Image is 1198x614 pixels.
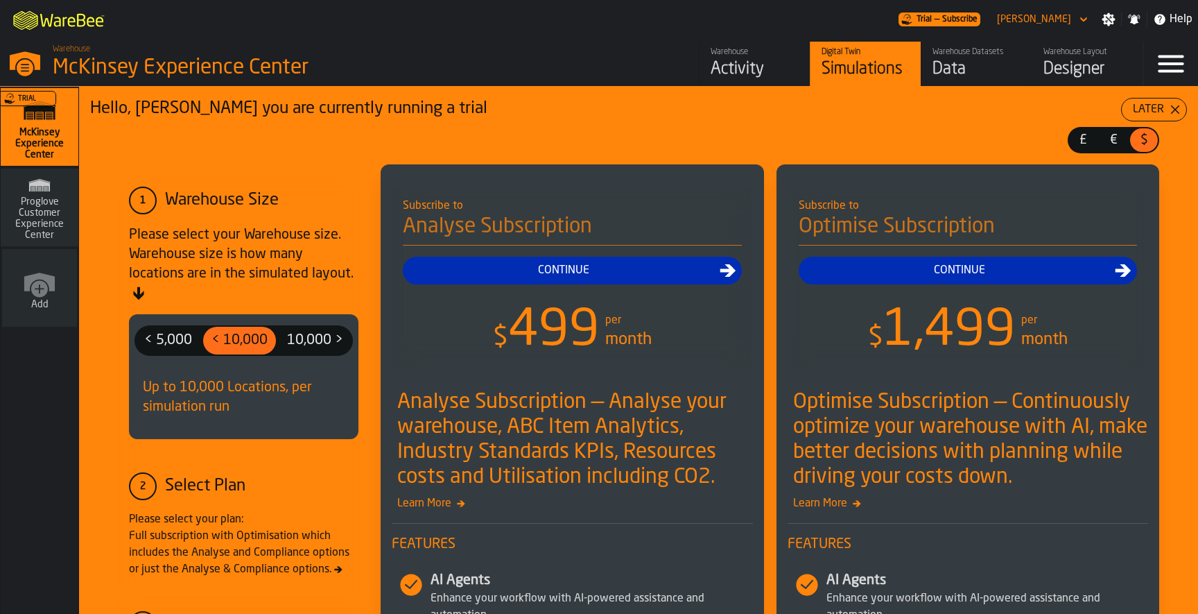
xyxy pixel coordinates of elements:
div: Menu Subscription [899,12,980,26]
button: button-Continue [799,257,1138,284]
a: link-to-/wh/i/99265d59-bd42-4a33-a5fd-483dee362034/feed/ [699,42,810,86]
span: Subscribe [942,15,978,24]
span: Add [31,299,49,310]
div: 2 [129,472,157,500]
div: DropdownMenuValue-Nikola Ajzenhamer [991,11,1091,28]
div: Hello, [PERSON_NAME] you are currently running a trial [90,98,1121,120]
div: Subscribe to [799,198,1138,214]
div: thumb [279,327,351,355]
div: Simulations [822,58,910,80]
div: Warehouse Layout [1043,47,1131,57]
div: month [605,329,652,351]
div: Optimise Subscription — Continuously optimize your warehouse with AI, make better decisions with ... [793,390,1149,490]
label: button-switch-multi-< 10,000 [202,325,277,356]
span: $ [493,324,508,352]
div: thumb [1100,128,1127,152]
div: Digital Twin [822,47,910,57]
span: Trial [18,95,36,103]
span: $ [868,324,883,352]
div: Warehouse Size [165,189,279,212]
div: Please select your Warehouse size. Warehouse size is how many locations are in the simulated layout. [129,225,358,303]
span: $ [1133,131,1155,149]
label: button-switch-multi-< 5,000 [134,325,202,356]
label: button-toggle-Menu [1143,42,1198,86]
div: Later [1127,101,1170,118]
div: per [1021,312,1037,329]
div: 1 [129,187,157,214]
span: € [1102,131,1125,149]
label: button-switch-multi-£ [1068,127,1098,153]
div: AI Agents [826,571,1149,590]
div: Continue [408,262,720,279]
div: Select Plan [165,475,245,497]
a: link-to-/wh/i/99265d59-bd42-4a33-a5fd-483dee362034/pricing/ [899,12,980,26]
span: Proglove Customer Experience Center [6,196,73,241]
div: AI Agents [431,571,753,590]
label: button-toggle-Settings [1096,12,1121,26]
button: button-Continue [403,257,742,284]
div: month [1021,329,1068,351]
div: Analyse Subscription — Analyse your warehouse, ABC Item Analytics, Industry Standards KPIs, Resou... [397,390,753,490]
button: button-Later [1121,98,1187,121]
label: button-toggle-Help [1147,11,1198,28]
a: link-to-/wh/i/99265d59-bd42-4a33-a5fd-483dee362034/simulations [810,42,921,86]
div: DropdownMenuValue-Nikola Ajzenhamer [997,14,1071,25]
a: link-to-/wh/new [2,249,77,330]
div: McKinsey Experience Center [53,56,427,80]
div: Activity [711,58,799,80]
span: < 5,000 [139,330,198,352]
div: Continue [804,262,1115,279]
span: Trial [917,15,932,24]
span: Help [1170,11,1192,28]
h4: Optimise Subscription [799,214,1138,246]
div: Designer [1043,58,1131,80]
a: link-to-/wh/i/99265d59-bd42-4a33-a5fd-483dee362034/simulations [1,88,78,169]
span: < 10,000 [206,330,273,352]
label: button-switch-multi-10,000 > [277,325,353,356]
span: 1,499 [883,307,1016,357]
span: Features [392,535,753,554]
span: — [935,15,939,24]
div: Data [932,58,1021,80]
div: Please select your plan: Full subscription with Optimisation which includes the Analyse and Compl... [129,511,358,578]
a: link-to-/wh/i/99265d59-bd42-4a33-a5fd-483dee362034/designer [1032,42,1143,86]
span: Learn More [788,495,1149,512]
div: thumb [1130,128,1158,152]
div: Warehouse [711,47,799,57]
div: thumb [136,327,200,355]
span: 499 [508,307,600,357]
div: Subscribe to [403,198,742,214]
label: button-switch-multi-€ [1098,127,1129,153]
label: button-switch-multi-$ [1129,127,1159,153]
span: Learn More [392,495,753,512]
div: thumb [203,327,276,355]
a: link-to-/wh/i/ad8a128b-0962-41b6-b9c5-f48cc7973f93/simulations [1,169,78,249]
div: per [605,312,621,329]
label: button-toggle-Notifications [1122,12,1147,26]
div: Warehouse Datasets [932,47,1021,57]
h4: Analyse Subscription [403,214,742,246]
a: link-to-/wh/i/99265d59-bd42-4a33-a5fd-483dee362034/data [921,42,1032,86]
span: 10,000 > [281,330,349,352]
span: £ [1072,131,1094,149]
span: Features [788,535,1149,554]
div: Up to 10,000 Locations, per simulation run [134,367,353,428]
span: Warehouse [53,44,90,54]
div: thumb [1069,128,1097,152]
